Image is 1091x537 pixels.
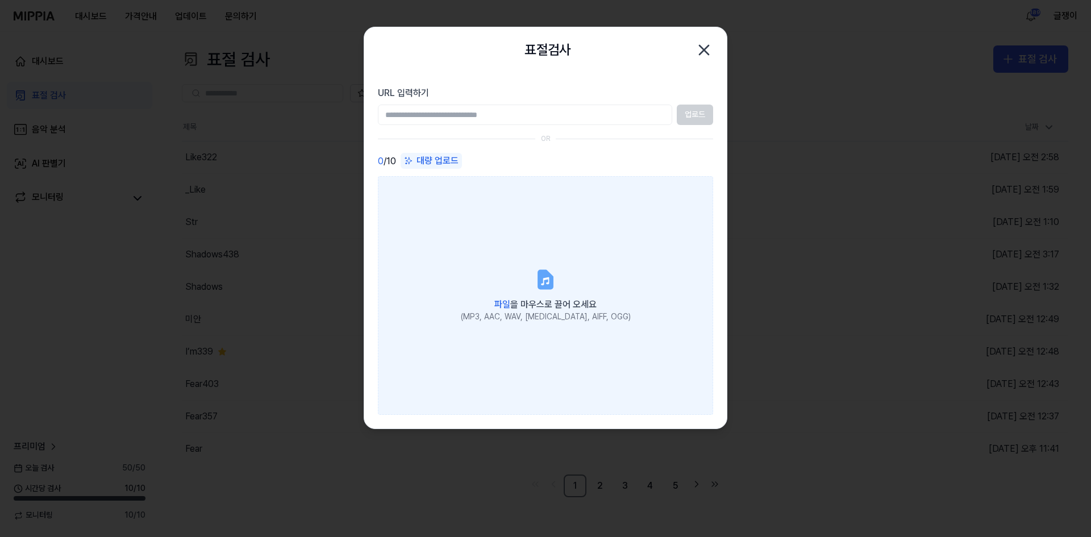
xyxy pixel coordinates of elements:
[378,86,713,100] label: URL 입력하기
[401,153,462,169] button: 대량 업로드
[524,39,571,61] h2: 표절검사
[494,299,510,310] span: 파일
[461,311,631,323] div: (MP3, AAC, WAV, [MEDICAL_DATA], AIFF, OGG)
[378,153,396,169] div: / 10
[541,134,551,144] div: OR
[378,155,384,168] span: 0
[494,299,597,310] span: 을 마우스로 끌어 오세요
